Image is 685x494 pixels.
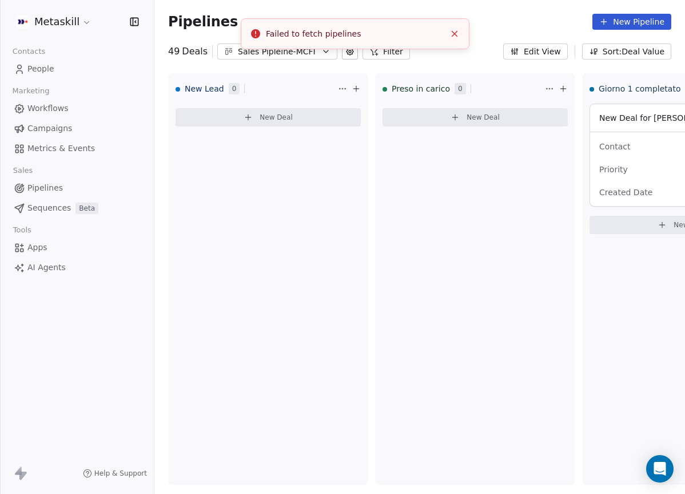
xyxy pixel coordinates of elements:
span: Pipelines [27,182,63,194]
div: Open Intercom Messenger [646,455,674,483]
span: Pipelines [168,14,238,30]
button: Close toast [447,26,462,41]
span: Help & Support [94,469,147,478]
span: Apps [27,242,47,254]
span: New Deal [260,113,293,122]
span: Sequences [27,202,71,214]
a: Campaigns [9,119,145,138]
a: People [9,60,145,78]
span: Priority [599,165,628,174]
span: 0 [455,83,466,94]
span: Created Date [599,188,652,197]
button: Sort: Deal Value [582,44,671,60]
span: Metrics & Events [27,143,95,155]
span: Marketing [7,82,54,100]
div: Failed to fetch pipelines [266,28,445,40]
span: Metaskill [34,14,79,29]
span: Contacts [7,43,50,60]
span: Contact [599,142,630,151]
a: AI Agents [9,258,145,277]
span: New Deal [467,113,500,122]
span: Workflows [27,102,69,114]
div: New Lead0 [176,74,336,104]
a: Workflows [9,99,145,118]
span: 0 [229,83,240,94]
span: Sales [8,162,38,179]
span: Giorno 1 completato [599,83,680,94]
div: Sales Pipleine-MCFI [238,46,317,58]
span: New Lead [185,83,224,94]
a: Metrics & Events [9,139,145,158]
span: Tools [8,222,36,239]
img: AVATAR%20METASKILL%20-%20Colori%20Positivo.png [16,15,30,29]
span: People [27,63,54,75]
div: Preso in carico0 [383,74,543,104]
button: New Deal [383,108,568,127]
span: Beta [75,203,98,214]
a: Apps [9,238,145,257]
a: Help & Support [83,469,147,478]
button: New Deal [176,108,361,127]
button: Edit View [503,44,568,60]
span: Deals [182,45,208,58]
span: AI Agents [27,262,66,274]
button: New Pipeline [592,14,671,30]
div: 49 [168,45,208,58]
button: Metaskill [14,12,94,31]
a: SequencesBeta [9,199,145,218]
a: Pipelines [9,179,145,197]
span: Campaigns [27,122,72,135]
button: Filter [363,44,410,60]
span: Preso in carico [392,83,450,94]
